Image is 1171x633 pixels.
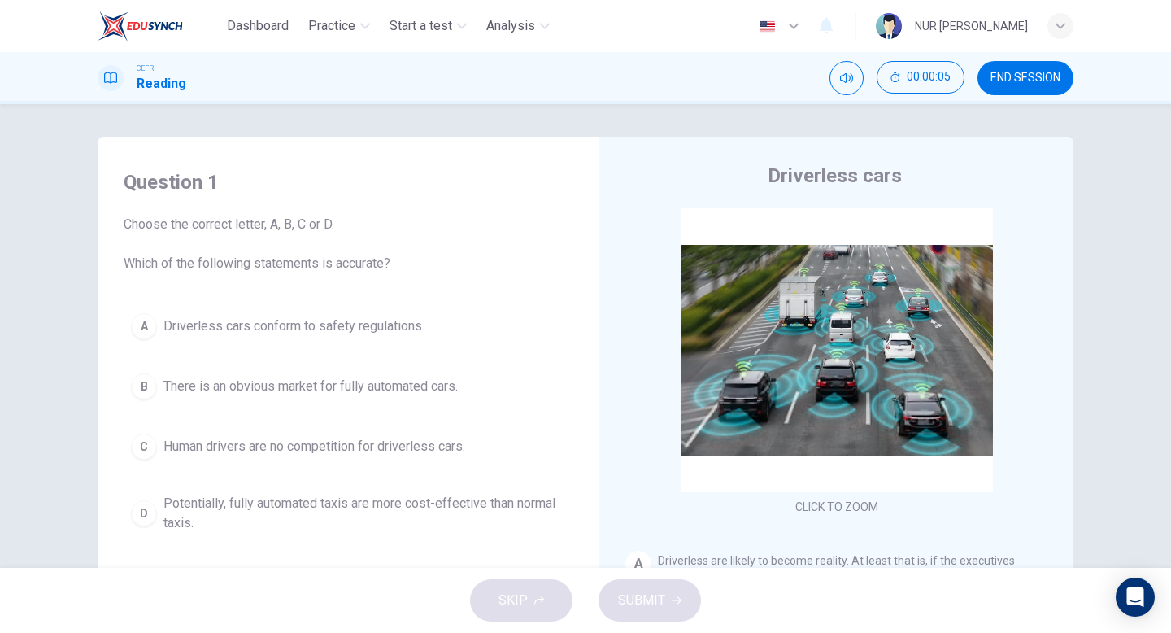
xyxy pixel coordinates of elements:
span: 00:00:05 [907,71,951,84]
button: ADriverless cars conform to safety regulations. [124,306,572,347]
div: A [625,551,651,577]
div: Mute [829,61,864,95]
button: BThere is an obvious market for fully automated cars. [124,366,572,407]
div: D [131,500,157,526]
span: Potentially, fully automated taxis are more cost-effective than normal taxis. [163,494,565,533]
button: 00:00:05 [877,61,964,94]
div: Open Intercom Messenger [1116,578,1155,617]
button: CHuman drivers are no competition for driverless cars. [124,426,572,467]
span: Driverless cars conform to safety regulations. [163,316,424,336]
span: Start a test [390,16,452,36]
button: Dashboard [220,11,295,41]
h4: Driverless cars [768,163,902,189]
span: Human drivers are no competition for driverless cars. [163,437,465,456]
button: DPotentially, fully automated taxis are more cost-effective than normal taxis. [124,487,572,540]
span: Practice [308,16,355,36]
a: EduSynch logo [98,10,220,42]
span: Dashboard [227,16,289,36]
button: Start a test [383,11,473,41]
span: Analysis [486,16,535,36]
span: There is an obvious market for fully automated cars. [163,377,458,396]
img: en [757,20,777,33]
div: C [131,434,157,460]
div: Hide [877,61,964,95]
h4: Question 1 [124,169,572,195]
span: CEFR [137,63,154,74]
div: NUR [PERSON_NAME] [915,16,1028,36]
img: Profile picture [876,13,902,39]
button: Practice [302,11,377,41]
button: Analysis [480,11,556,41]
span: Choose the correct letter, A, B, C or D. Which of the following statements is accurate? [124,215,572,273]
div: B [131,373,157,399]
button: END SESSION [977,61,1073,95]
div: A [131,313,157,339]
h1: Reading [137,74,186,94]
span: END SESSION [990,72,1060,85]
img: EduSynch logo [98,10,183,42]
